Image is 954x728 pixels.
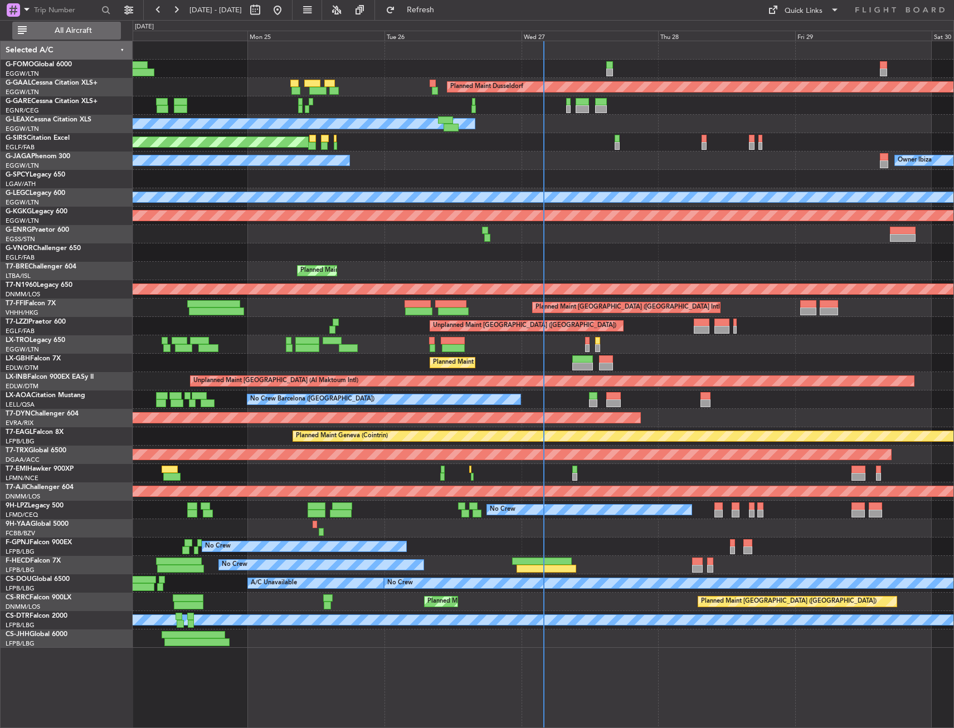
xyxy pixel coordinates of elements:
[6,521,69,527] a: 9H-YAAGlobal 5000
[898,152,932,169] div: Owner Ibiza
[6,621,35,629] a: LFPB/LBG
[6,548,35,556] a: LFPB/LBG
[490,501,515,518] div: No Crew
[6,263,28,270] span: T7-BRE
[251,575,297,592] div: A/C Unavailable
[12,22,121,40] button: All Aircraft
[6,319,66,325] a: T7-LZZIPraetor 600
[6,70,39,78] a: EGGW/LTN
[29,27,118,35] span: All Aircraft
[701,593,877,610] div: Planned Maint [GEOGRAPHIC_DATA] ([GEOGRAPHIC_DATA])
[135,22,154,32] div: [DATE]
[6,80,98,86] a: G-GAALCessna Citation XLS+
[450,79,523,95] div: Planned Maint Dusseldorf
[6,61,34,68] span: G-FOMO
[6,319,28,325] span: T7-LZZI
[6,116,30,123] span: G-LEAX
[6,639,35,648] a: LFPB/LBG
[6,282,72,289] a: T7-N1960Legacy 650
[6,576,32,583] span: CS-DOU
[6,355,61,362] a: LX-GBHFalcon 7X
[6,98,98,105] a: G-GARECessna Citation XLS+
[433,354,557,371] div: Planned Maint Nice ([GEOGRAPHIC_DATA])
[6,594,30,601] span: CS-RRC
[6,235,35,243] a: EGSS/STN
[6,245,33,252] span: G-VNOR
[6,492,40,501] a: DNMM/LOS
[6,98,31,105] span: G-GARE
[6,613,67,619] a: CS-DTRFalcon 2000
[433,317,616,334] div: Unplanned Maint [GEOGRAPHIC_DATA] ([GEOGRAPHIC_DATA])
[6,198,39,207] a: EGGW/LTN
[6,631,30,638] span: CS-JHH
[6,411,79,417] a: T7-DYNChallenger 604
[6,631,67,638] a: CS-JHHGlobal 6000
[6,456,40,464] a: DGAA/ACC
[6,217,39,225] a: EGGW/LTN
[247,31,384,41] div: Mon 25
[6,309,38,317] a: VHHH/HKG
[6,172,30,178] span: G-SPCY
[6,227,69,233] a: G-ENRGPraetor 600
[536,299,722,316] div: Planned Maint [GEOGRAPHIC_DATA] ([GEOGRAPHIC_DATA] Intl)
[384,31,522,41] div: Tue 26
[6,245,81,252] a: G-VNORChallenger 650
[6,300,25,307] span: T7-FFI
[6,411,31,417] span: T7-DYN
[6,282,37,289] span: T7-N1960
[6,392,85,399] a: LX-AOACitation Mustang
[6,374,27,380] span: LX-INB
[6,61,72,68] a: G-FOMOGlobal 6000
[6,392,31,399] span: LX-AOA
[6,474,38,482] a: LFMN/NCE
[189,5,242,15] span: [DATE] - [DATE]
[795,31,932,41] div: Fri 29
[6,484,26,491] span: T7-AJI
[6,466,27,472] span: T7-EMI
[381,1,447,19] button: Refresh
[6,584,35,593] a: LFPB/LBG
[6,172,65,178] a: G-SPCYLegacy 650
[250,391,374,408] div: No Crew Barcelona ([GEOGRAPHIC_DATA])
[6,337,30,344] span: LX-TRO
[6,88,39,96] a: EGGW/LTN
[6,80,31,86] span: G-GAAL
[111,31,248,41] div: Sun 24
[6,208,32,215] span: G-KGKG
[6,162,39,170] a: EGGW/LTN
[6,558,61,564] a: F-HECDFalcon 7X
[6,135,27,141] span: G-SIRS
[397,6,444,14] span: Refresh
[6,300,56,307] a: T7-FFIFalcon 7X
[6,153,31,160] span: G-JAGA
[6,253,35,262] a: EGLF/FAB
[6,374,94,380] a: LX-INBFalcon 900EX EASy II
[6,180,36,188] a: LGAV/ATH
[658,31,795,41] div: Thu 28
[6,345,39,354] a: EGGW/LTN
[6,511,38,519] a: LFMD/CEQ
[6,484,74,491] a: T7-AJIChallenger 604
[6,116,91,123] a: G-LEAXCessna Citation XLS
[427,593,603,610] div: Planned Maint [GEOGRAPHIC_DATA] ([GEOGRAPHIC_DATA])
[222,556,247,573] div: No Crew
[6,603,40,611] a: DNMM/LOS
[6,539,72,546] a: F-GPNJFalcon 900EX
[6,135,70,141] a: G-SIRSCitation Excel
[6,290,40,299] a: DNMM/LOS
[300,262,435,279] div: Planned Maint Warsaw ([GEOGRAPHIC_DATA])
[6,466,74,472] a: T7-EMIHawker 900XP
[6,143,35,152] a: EGLF/FAB
[6,125,39,133] a: EGGW/LTN
[6,521,31,527] span: 9H-YAA
[6,400,35,409] a: LELL/QSA
[6,594,71,601] a: CS-RRCFalcon 900LX
[205,538,231,555] div: No Crew
[6,437,35,446] a: LFPB/LBG
[387,575,413,592] div: No Crew
[6,447,28,454] span: T7-TRX
[6,337,65,344] a: LX-TROLegacy 650
[522,31,659,41] div: Wed 27
[6,429,33,436] span: T7-EAGL
[6,227,32,233] span: G-ENRG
